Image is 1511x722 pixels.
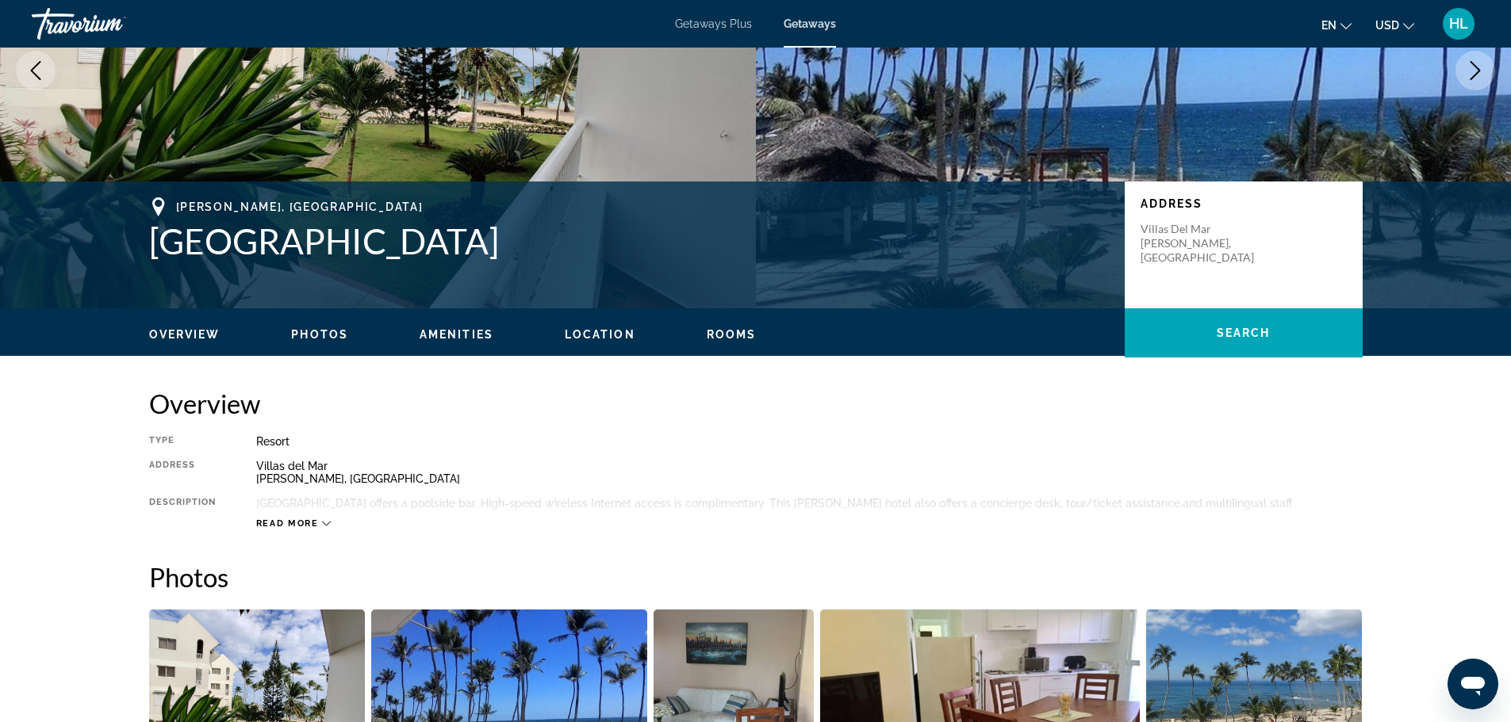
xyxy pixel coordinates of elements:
[176,201,424,213] span: [PERSON_NAME], [GEOGRAPHIC_DATA]
[1217,327,1271,339] span: Search
[149,220,1109,262] h1: [GEOGRAPHIC_DATA]
[256,518,319,529] span: Read more
[256,518,332,529] button: Read more
[1125,308,1363,357] button: Search
[675,17,752,30] a: Getaways Plus
[784,17,836,30] a: Getaways
[1321,13,1352,36] button: Change language
[149,388,1363,419] h2: Overview
[149,435,217,448] div: Type
[1141,222,1267,265] p: Villas del Mar [PERSON_NAME], [GEOGRAPHIC_DATA]
[1455,51,1495,90] button: Next image
[256,460,1363,485] div: Villas del Mar [PERSON_NAME], [GEOGRAPHIC_DATA]
[1321,19,1337,32] span: en
[565,328,635,341] span: Location
[1375,19,1399,32] span: USD
[32,3,190,44] a: Travorium
[256,435,1363,448] div: Resort
[707,328,757,341] span: Rooms
[291,327,348,342] button: Photos
[149,460,217,485] div: Address
[707,327,757,342] button: Rooms
[565,327,635,342] button: Location
[149,327,221,342] button: Overview
[149,328,221,341] span: Overview
[420,328,493,341] span: Amenities
[1448,659,1498,709] iframe: Bouton de lancement de la fenêtre de messagerie
[1375,13,1414,36] button: Change currency
[1438,7,1479,40] button: User Menu
[1449,16,1468,32] span: HL
[1141,197,1347,210] p: Address
[149,561,1363,593] h2: Photos
[420,327,493,342] button: Amenities
[149,497,217,510] div: Description
[291,328,348,341] span: Photos
[16,51,56,90] button: Previous image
